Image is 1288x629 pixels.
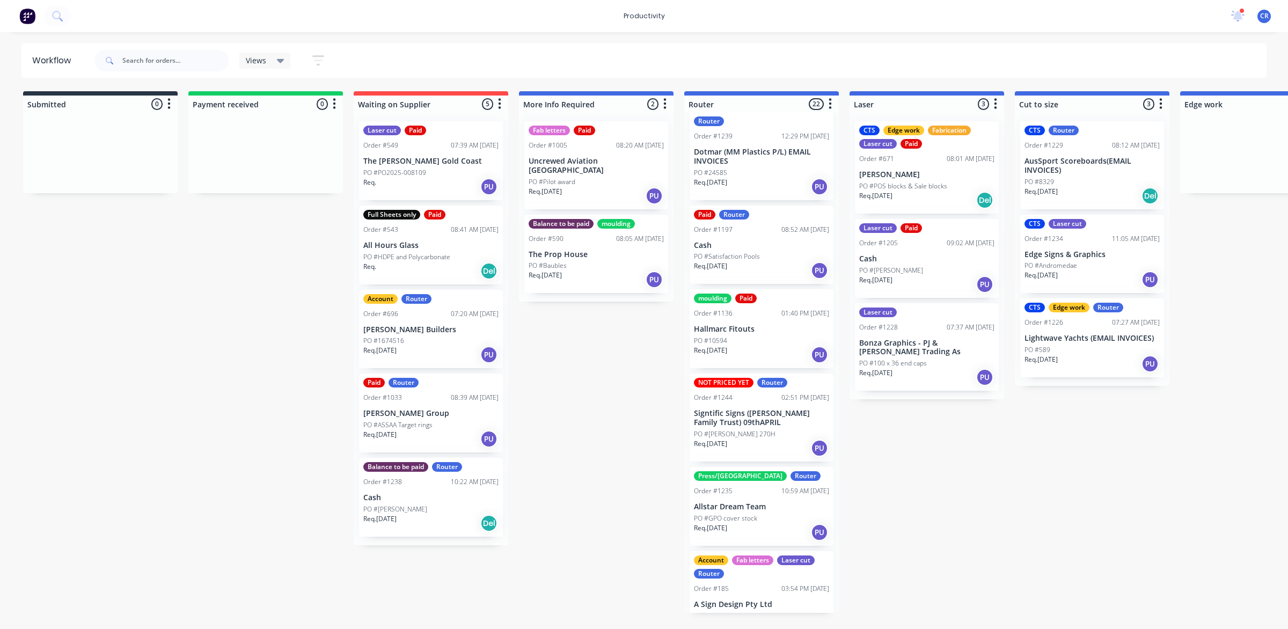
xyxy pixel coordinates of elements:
div: 07:20 AM [DATE] [451,309,499,319]
div: Del [976,192,993,209]
div: PU [976,369,993,386]
div: NOT PRICED YETRouterOrder #124402:51 PM [DATE]Signtific Signs ([PERSON_NAME] Family Trust) 09thAP... [690,374,833,462]
p: Req. [DATE] [1024,355,1058,364]
div: Laser cut [1049,219,1086,229]
p: A Sign Design Pty Ltd [694,600,829,609]
div: 01:40 PM [DATE] [781,309,829,318]
p: PO #10594 [694,336,727,346]
div: Order #1226 [1024,318,1063,327]
div: Del [480,515,497,532]
p: PO #24585 [694,168,727,178]
div: Balance to be paidmouldingOrder #59008:05 AM [DATE]The Prop HousePO #BaublesReq.[DATE]PU [524,215,668,294]
div: Order #1228 [859,323,898,332]
p: Req. [DATE] [694,439,727,449]
div: Del [1141,187,1159,204]
p: Req. [DATE] [529,270,562,280]
p: Signtific Signs ([PERSON_NAME] Family Trust) 09thAPRIL [694,409,829,427]
p: Req. [DATE] [859,368,892,378]
div: Paid [735,294,757,303]
p: PO #POS blocks & Sale blocks [859,181,947,191]
div: Laser cut [859,308,897,317]
p: PO #GPO cover stock [694,514,757,523]
p: [PERSON_NAME] Builders [363,325,499,334]
div: Router [694,116,724,126]
div: Order #1136 [694,309,733,318]
p: PO #[PERSON_NAME] 270H [694,429,775,439]
div: Laser cutOrder #122807:37 AM [DATE]Bonza Graphics - PJ & [PERSON_NAME] Trading AsPO #100 x 36 end... [855,303,999,391]
div: Fab letters [732,555,773,565]
div: Router [389,378,419,387]
p: [PERSON_NAME] Group [363,409,499,418]
div: Router [432,462,462,472]
div: Order #671 [859,154,894,164]
p: PO #[PERSON_NAME] [363,504,427,514]
div: Order #696 [363,309,398,319]
div: Account [694,555,728,565]
div: PU [811,346,828,363]
div: 08:12 AM [DATE] [1112,141,1160,150]
p: PO #100 x 36 end caps [859,359,927,368]
p: PO #Satisfaction Pools [694,252,760,261]
div: PU [976,276,993,293]
div: PU [1141,271,1159,288]
div: 11:05 AM [DATE] [1112,234,1160,244]
div: Router [1093,303,1123,312]
div: 08:01 AM [DATE] [947,154,994,164]
p: [PERSON_NAME] [859,170,994,179]
p: PO #Andromedae [1024,261,1077,270]
div: PU [811,178,828,195]
div: CTS [1024,126,1045,135]
div: Order #1238 [363,477,402,487]
div: PU [480,430,497,448]
div: RouterOrder #123912:29 PM [DATE]Dotmar (MM Plastics P/L) EMAIL INVOICESPO #24585Req.[DATE]PU [690,112,833,200]
p: Req. [DATE] [363,430,397,440]
div: CTS [859,126,880,135]
div: Full Sheets only [363,210,420,220]
p: PO #HDPE and Polycarbonate [363,252,450,262]
div: Paid [901,223,922,233]
div: 10:59 AM [DATE] [781,486,829,496]
div: Fab lettersPaidOrder #100508:20 AM [DATE]Uncrewed Aviation [GEOGRAPHIC_DATA]PO #Pilot awardReq.[D... [524,121,668,209]
div: productivity [618,8,670,24]
p: Req. [DATE] [694,346,727,355]
div: 10:22 AM [DATE] [451,477,499,487]
p: Req. [DATE] [694,523,727,533]
div: Router [1049,126,1079,135]
div: Press/[GEOGRAPHIC_DATA] [694,471,787,481]
div: 07:39 AM [DATE] [451,141,499,150]
div: Edge work [1049,303,1089,312]
div: Order #1197 [694,225,733,235]
div: Del [480,262,497,280]
div: 12:29 PM [DATE] [781,131,829,141]
p: Hallmarc Fitouts [694,325,829,334]
div: Order #1239 [694,131,733,141]
p: Lightwave Yachts (EMAIL INVOICES) [1024,334,1160,343]
div: 08:20 AM [DATE] [616,141,664,150]
p: The Prop House [529,250,664,259]
div: Order #1205 [859,238,898,248]
input: Search for orders... [122,50,229,71]
span: CR [1260,11,1269,21]
p: Req. [DATE] [694,261,727,271]
span: Views [246,55,266,66]
p: Req. [DATE] [859,275,892,285]
div: Laser cutPaidOrder #120509:02 AM [DATE]CashPO #[PERSON_NAME]Req.[DATE]PU [855,219,999,298]
p: Req. [DATE] [363,346,397,355]
p: PO #PO2025-008109 [363,168,426,178]
p: Allstar Dream Team [694,502,829,511]
div: Laser cut [777,555,815,565]
div: Fab letters [529,126,570,135]
div: Balance to be paid [363,462,428,472]
div: 02:51 PM [DATE] [781,393,829,403]
div: CTS [1024,219,1045,229]
p: Req. [363,178,376,187]
div: CTS [1024,303,1045,312]
p: Req. [DATE] [1024,187,1058,196]
p: PO #[PERSON_NAME] [859,266,923,275]
div: Order #1244 [694,393,733,403]
p: Req. [DATE] [859,191,892,201]
div: 08:52 AM [DATE] [781,225,829,235]
div: PaidRouterOrder #103308:39 AM [DATE][PERSON_NAME] GroupPO #ASSAA Target ringsReq.[DATE]PU [359,374,503,452]
div: 03:54 PM [DATE] [781,584,829,594]
div: Order #1033 [363,393,402,403]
